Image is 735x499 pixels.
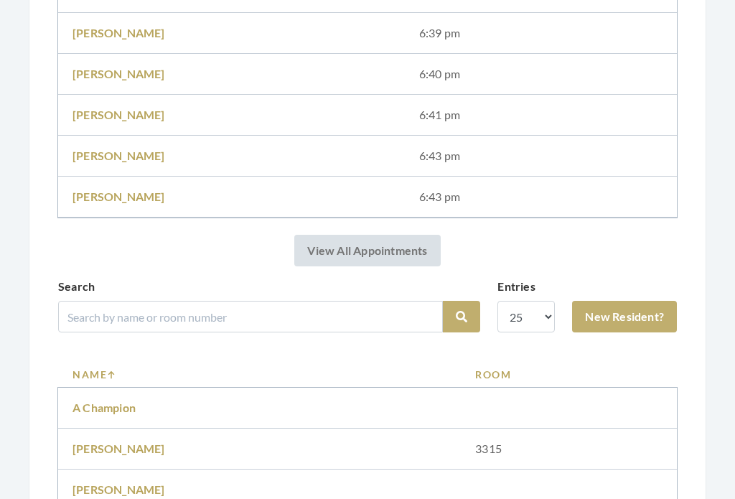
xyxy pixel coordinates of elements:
[72,442,165,455] a: [PERSON_NAME]
[58,301,443,332] input: Search by name or room number
[405,13,677,54] td: 6:39 pm
[72,482,165,496] a: [PERSON_NAME]
[405,95,677,136] td: 6:41 pm
[405,54,677,95] td: 6:40 pm
[294,235,440,266] a: View All Appointments
[461,429,677,470] td: 3315
[72,26,165,39] a: [PERSON_NAME]
[72,67,165,80] a: [PERSON_NAME]
[72,367,446,382] a: Name
[475,367,663,382] a: Room
[72,108,165,121] a: [PERSON_NAME]
[58,278,95,295] label: Search
[72,401,136,414] a: A Champion
[405,177,677,218] td: 6:43 pm
[497,278,535,295] label: Entries
[72,190,165,203] a: [PERSON_NAME]
[405,136,677,177] td: 6:43 pm
[72,149,165,162] a: [PERSON_NAME]
[572,301,677,332] a: New Resident?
